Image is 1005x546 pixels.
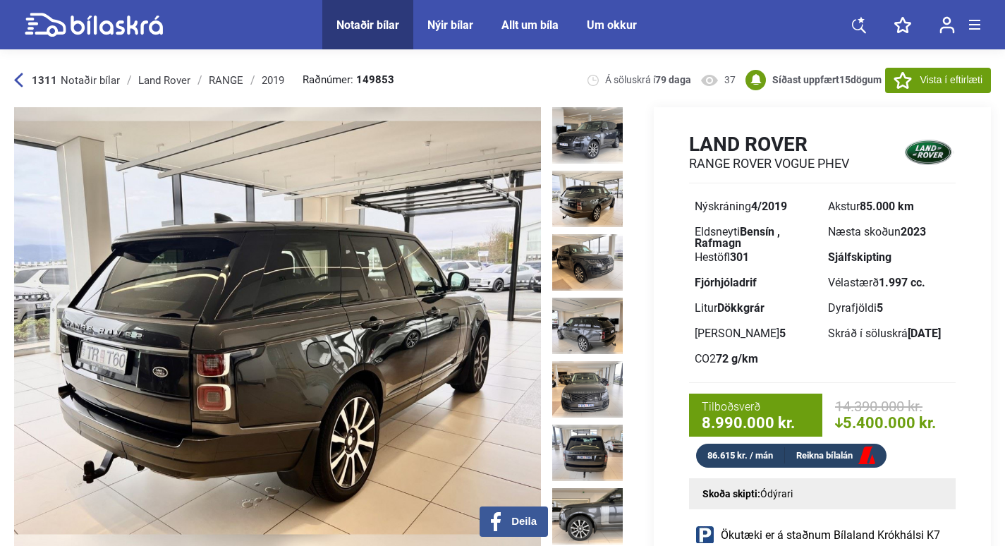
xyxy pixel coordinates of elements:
[835,414,943,431] span: 5.400.000 kr.
[828,328,950,339] div: Skráð í söluskrá
[480,506,548,537] button: Deila
[336,18,399,32] a: Notaðir bílar
[716,352,758,365] b: 72 g/km
[839,74,851,85] span: 15
[356,75,394,85] b: 149853
[552,488,623,545] img: 1687278043_6058741525093031545_40903948214167739.jpg
[695,252,817,263] div: Hestöfl
[209,75,243,86] div: RANGE
[828,201,950,212] div: Akstur
[605,73,691,87] span: Á söluskrá í
[901,132,956,172] img: logo Land Rover RANGE ROVER VOGUE PHEV
[32,74,57,87] b: 1311
[552,361,623,418] img: 1687278041_5690039962998356987_40903946271138177.jpg
[828,226,950,238] div: Næsta skoðun
[695,225,780,250] b: Bensín , Rafmagn
[901,225,926,238] b: 2023
[303,75,394,85] span: Raðnúmer:
[721,530,940,541] span: Ökutæki er á staðnum Bílaland Krókhálsi K7
[760,488,793,499] span: Ódýrari
[835,399,943,413] span: 14.390.000 kr.
[511,515,537,528] span: Deila
[696,447,785,463] div: 86.615 kr. / mán
[828,250,891,264] b: Sjálfskipting
[730,250,749,264] b: 301
[920,73,982,87] span: Vista í eftirlæti
[695,303,817,314] div: Litur
[877,301,883,315] b: 5
[552,425,623,481] img: 1687278045_6123246481794368713_40903949978997242.jpg
[702,399,810,415] span: Tilboðsverð
[939,16,955,34] img: user-login.svg
[702,415,810,431] span: 8.990.000 kr.
[779,327,786,340] b: 5
[138,75,190,86] div: Land Rover
[61,74,120,87] span: Notaðir bílar
[552,298,623,354] img: 1687278044_2222908179453843952_40903949476041258.jpg
[552,234,623,291] img: 1687278042_1200272031650216977_40903946732082631.jpg
[695,201,817,212] div: Nýskráning
[552,107,623,164] img: 1687278041_4870508242379304590_40903945830079394.jpg
[879,276,925,289] b: 1.997 cc.
[552,171,623,227] img: 1687278046_6241400103560260171_40903951368043590.jpg
[587,18,637,32] a: Um okkur
[724,73,736,87] span: 37
[885,68,991,93] button: Vista í eftirlæti
[695,353,817,365] div: CO2
[695,276,757,289] b: Fjórhjóladrif
[772,74,882,85] b: Síðast uppfært dögum
[717,301,765,315] b: Dökkgrár
[908,327,941,340] b: [DATE]
[689,133,849,156] h1: Land Rover
[501,18,559,32] a: Allt um bíla
[655,74,691,85] b: 79 daga
[695,328,817,339] div: [PERSON_NAME]
[702,488,760,499] strong: Skoða skipti:
[785,447,887,465] a: Reikna bílalán
[828,303,950,314] div: Dyrafjöldi
[860,200,914,213] b: 85.000 km
[828,277,950,289] div: Vélastærð
[262,75,284,86] div: 2019
[695,226,817,238] div: Eldsneyti
[751,200,787,213] b: 4/2019
[427,18,473,32] a: Nýir bílar
[689,156,849,171] h2: RANGE ROVER VOGUE PHEV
